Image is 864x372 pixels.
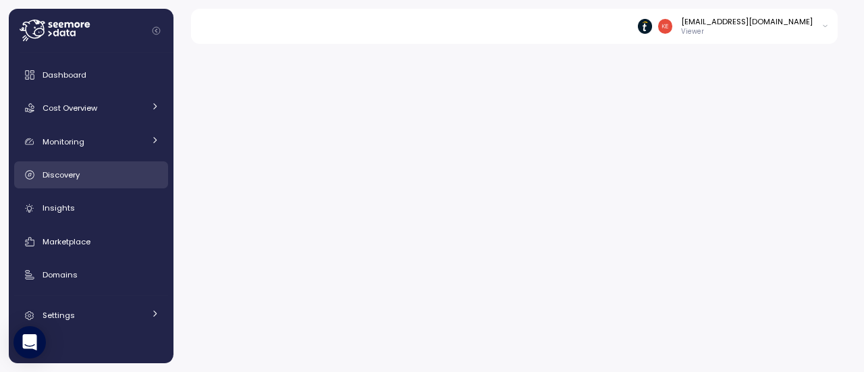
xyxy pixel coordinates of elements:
a: Monitoring [14,128,168,155]
div: Open Intercom Messenger [13,326,46,358]
img: 6714de1ca73de131760c52a6.PNG [638,19,652,33]
a: Discovery [14,161,168,188]
a: Settings [14,302,168,329]
span: Dashboard [43,70,86,80]
span: Insights [43,203,75,213]
span: Discovery [43,169,80,180]
div: [EMAIL_ADDRESS][DOMAIN_NAME] [681,16,813,27]
a: Insights [14,195,168,222]
a: Domains [14,261,168,288]
a: Dashboard [14,61,168,88]
a: Marketplace [14,228,168,255]
a: Cost Overview [14,95,168,122]
span: Domains [43,269,78,280]
span: Monitoring [43,136,84,147]
button: Collapse navigation [148,26,165,36]
span: Settings [43,310,75,321]
img: e4f1013cbcfa3a60050984dc5e8e116a [658,19,672,33]
p: Viewer [681,27,813,36]
span: Cost Overview [43,103,97,113]
span: Marketplace [43,236,90,247]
